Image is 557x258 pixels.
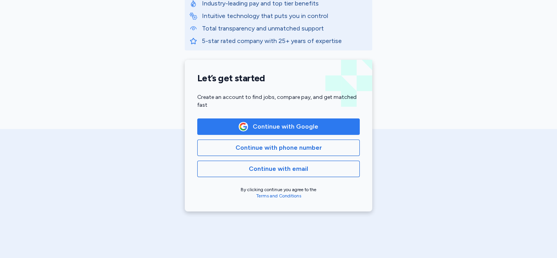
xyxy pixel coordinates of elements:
[197,186,360,199] div: By clicking continue you agree to the
[197,118,360,135] button: Google LogoContinue with Google
[197,140,360,156] button: Continue with phone number
[202,11,368,21] p: Intuitive technology that puts you in control
[202,24,368,33] p: Total transparency and unmatched support
[236,143,322,152] span: Continue with phone number
[197,161,360,177] button: Continue with email
[253,122,318,131] span: Continue with Google
[239,122,248,131] img: Google Logo
[197,93,360,109] div: Create an account to find jobs, compare pay, and get matched fast
[197,72,360,84] h1: Let’s get started
[249,164,308,174] span: Continue with email
[202,36,368,46] p: 5-star rated company with 25+ years of expertise
[256,193,301,199] a: Terms and Conditions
